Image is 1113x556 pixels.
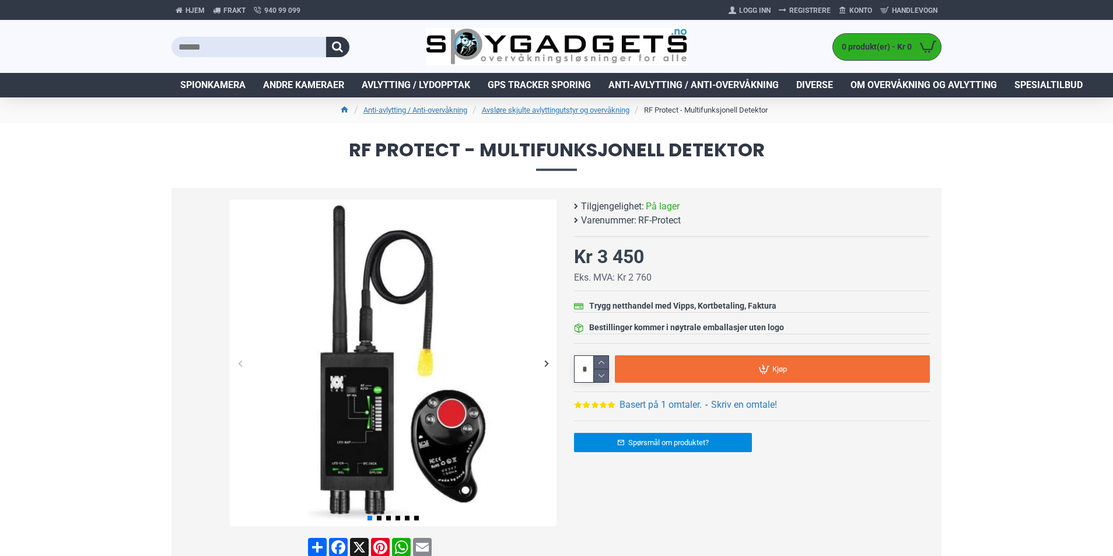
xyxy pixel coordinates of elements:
span: Spesialtilbud [1014,78,1083,92]
span: 0 produkt(er) - Kr 0 [833,41,915,53]
div: Kr 3 450 [574,243,644,271]
span: GPS Tracker Sporing [488,78,591,92]
a: GPS Tracker Sporing [479,73,600,97]
a: Skriv en omtale! [711,398,777,412]
a: Spørsmål om produktet? [574,433,752,452]
a: Avsløre skjulte avlyttingutstyr og overvåkning [482,104,629,116]
span: Registrere [789,5,831,16]
span: Go to slide 1 [367,516,372,520]
span: Spionkamera [180,78,246,92]
div: Trygg netthandel med Vipps, Kortbetaling, Faktura [589,300,776,312]
a: Spesialtilbud [1006,73,1091,97]
span: Andre kameraer [263,78,344,92]
img: RF Protect - Profesjonell detektor - SpyGadgets.no [230,200,556,526]
a: 0 produkt(er) - Kr 0 [833,34,941,60]
a: Spionkamera [171,73,254,97]
span: Logg Inn [739,5,771,16]
span: Konto [849,5,872,16]
a: Anti-avlytting / Anti-overvåkning [600,73,787,97]
span: Om overvåkning og avlytting [850,78,997,92]
span: Frakt [223,5,246,16]
b: Varenummer: [581,214,636,228]
span: RF-Protect [638,214,681,228]
a: Anti-avlytting / Anti-overvåkning [363,104,467,116]
a: Logg Inn [724,1,775,20]
a: Diverse [787,73,842,97]
span: Avlytting / Lydopptak [362,78,470,92]
span: Handlevogn [892,5,937,16]
a: Basert på 1 omtaler. [619,398,702,412]
a: Avlytting / Lydopptak [353,73,479,97]
div: Previous slide [230,353,250,373]
span: Go to slide 5 [405,516,409,520]
div: Next slide [536,353,556,373]
b: - [705,399,708,410]
span: Go to slide 2 [377,516,381,520]
span: Go to slide 3 [386,516,391,520]
a: Andre kameraer [254,73,353,97]
img: SpyGadgets.no [426,28,688,66]
a: Handlevogn [876,1,942,20]
span: 940 99 099 [264,5,300,16]
b: Tilgjengelighet: [581,200,644,214]
span: Diverse [796,78,833,92]
span: Kjøp [772,365,787,373]
a: Konto [835,1,876,20]
span: Go to slide 4 [395,516,400,520]
span: Go to slide 6 [414,516,419,520]
span: RF Protect - Multifunksjonell Detektor [171,141,942,170]
a: Registrere [775,1,835,20]
span: Hjem [185,5,205,16]
span: Anti-avlytting / Anti-overvåkning [608,78,779,92]
a: Om overvåkning og avlytting [842,73,1006,97]
span: På lager [646,200,680,214]
div: Bestillinger kommer i nøytrale emballasjer uten logo [589,321,784,334]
